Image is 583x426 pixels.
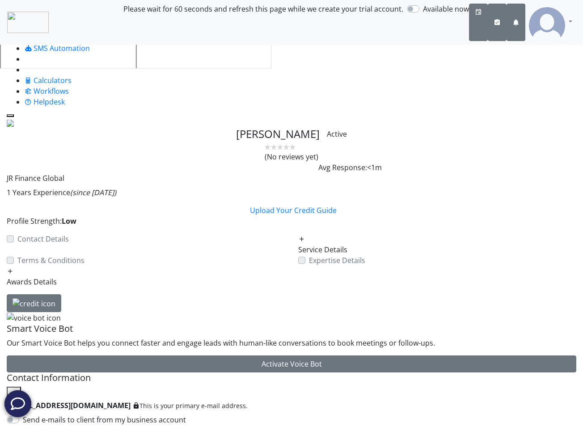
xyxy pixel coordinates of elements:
[23,415,186,425] span: Send e-mails to client from my business account
[236,128,320,141] h4: [PERSON_NAME]
[265,152,318,162] span: (No reviews yet)
[13,298,55,309] img: credit icon
[17,234,69,244] label: Contact Details
[25,43,90,53] a: SMS Automation
[7,187,576,198] p: 1 Years Experience
[529,7,565,38] img: svg+xml;base64,PHN2ZyB4bWxucz0iaHR0cDovL3d3dy53My5vcmcvMjAwMC9zdmciIHdpZHRoPSI4MS4zODIiIGhlaWdodD...
[17,255,84,266] label: Terms & Conditions
[70,188,116,197] i: (since [DATE])
[34,75,72,85] span: Calculators
[7,216,576,226] p: Profile Strength:
[7,338,576,348] p: Our Smart Voice Bot helps you connect faster and engage leads with human-like conversations to bo...
[7,173,64,184] label: JR Finance Global
[423,4,469,14] span: Available now
[7,120,14,127] img: user.png
[34,97,65,107] span: Helpdesk
[7,12,49,33] img: company-logo-placeholder.png
[327,129,347,139] span: Active
[7,277,57,287] span: Awards Details
[7,372,576,383] h5: Contact Information
[298,245,347,255] span: Service Details
[309,255,365,266] label: Expertise Details
[7,323,576,334] h5: Smart Voice Bot
[7,313,61,323] img: voice bot icon
[318,162,367,173] span: Avg Response:
[25,86,69,96] a: Workflows
[7,355,576,372] button: Activate Voice Bot
[25,75,72,85] a: Calculators
[246,205,337,215] a: Upload Your Credit Guide
[139,401,248,410] small: This is your primary e-mail address.
[62,216,76,226] b: Low
[367,162,382,173] span: <1m
[34,43,90,53] span: SMS Automation
[34,86,69,96] span: Workflows
[8,400,131,411] b: [EMAIL_ADDRESS][DOMAIN_NAME]
[25,97,65,107] a: Helpdesk
[123,4,403,41] span: Please wait for 60 seconds and refresh this page while we create your trial account.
